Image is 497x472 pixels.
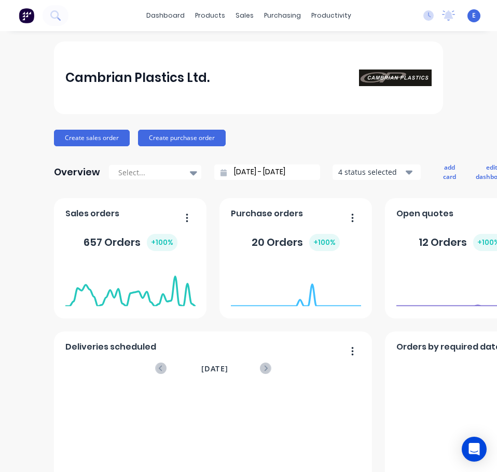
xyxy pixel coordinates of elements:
[338,166,404,177] div: 4 status selected
[472,11,476,20] span: E
[54,162,100,183] div: Overview
[359,70,432,86] img: Cambrian Plastics Ltd.
[65,207,119,220] span: Sales orders
[65,67,210,88] div: Cambrian Plastics Ltd.
[396,207,453,220] span: Open quotes
[436,161,463,184] button: add card
[309,234,340,251] div: + 100 %
[19,8,34,23] img: Factory
[84,234,177,251] div: 657 Orders
[259,8,306,23] div: purchasing
[141,8,190,23] a: dashboard
[230,8,259,23] div: sales
[231,207,303,220] span: Purchase orders
[201,363,228,374] span: [DATE]
[252,234,340,251] div: 20 Orders
[54,130,130,146] button: Create sales order
[462,437,487,462] div: Open Intercom Messenger
[190,8,230,23] div: products
[333,164,421,180] button: 4 status selected
[147,234,177,251] div: + 100 %
[138,130,226,146] button: Create purchase order
[306,8,356,23] div: productivity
